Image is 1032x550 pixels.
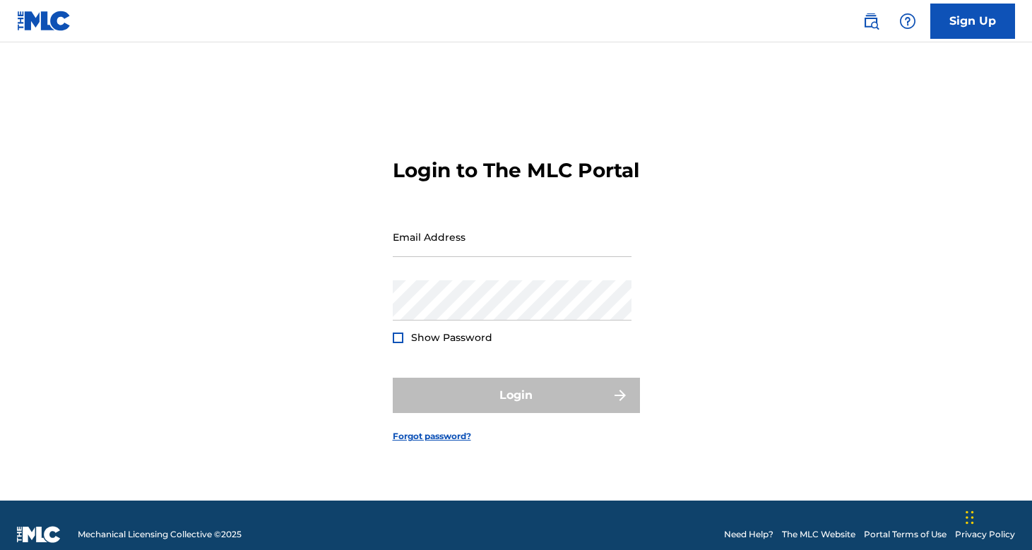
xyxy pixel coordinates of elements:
[411,331,492,344] span: Show Password
[862,13,879,30] img: search
[724,528,773,541] a: Need Help?
[966,496,974,539] div: Drag
[17,11,71,31] img: MLC Logo
[393,158,639,183] h3: Login to The MLC Portal
[864,528,947,541] a: Portal Terms of Use
[17,526,61,543] img: logo
[78,528,242,541] span: Mechanical Licensing Collective © 2025
[930,4,1015,39] a: Sign Up
[955,528,1015,541] a: Privacy Policy
[857,7,885,35] a: Public Search
[899,13,916,30] img: help
[393,430,471,443] a: Forgot password?
[782,528,855,541] a: The MLC Website
[894,7,922,35] div: Help
[961,482,1032,550] iframe: Chat Widget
